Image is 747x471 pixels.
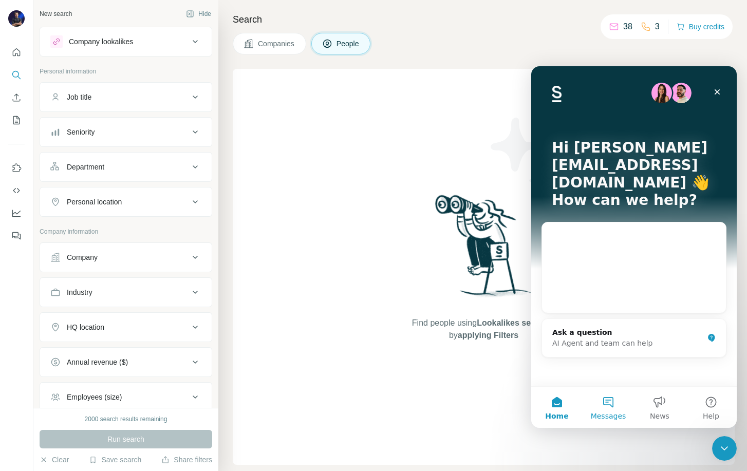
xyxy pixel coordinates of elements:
button: Job title [40,85,212,109]
button: Hide [179,6,218,22]
button: Dashboard [8,204,25,222]
button: Company lookalikes [40,29,212,54]
div: Annual revenue ($) [67,357,128,367]
button: Use Surfe API [8,181,25,200]
div: Job title [67,92,91,102]
button: Employees (size) [40,385,212,409]
button: Enrich CSV [8,88,25,107]
button: Share filters [161,455,212,465]
div: Department [67,162,104,172]
div: Personal location [67,197,122,207]
p: 3 [655,21,660,33]
p: Company information [40,227,212,236]
div: 2000 search results remaining [85,415,167,424]
span: applying Filters [458,331,518,340]
button: Industry [40,280,212,305]
button: HQ location [40,315,212,340]
div: Company [67,252,98,262]
span: Lookalikes search [477,318,548,327]
img: Surfe Illustration - Stars [484,110,576,202]
button: Use Surfe on LinkedIn [8,159,25,177]
div: New search [40,9,72,18]
button: Seniority [40,120,212,144]
button: Personal location [40,190,212,214]
span: Companies [258,39,295,49]
p: Personal information [40,67,212,76]
div: HQ location [67,322,104,332]
div: Seniority [67,127,95,137]
img: Surfe Illustration - Woman searching with binoculars [431,192,537,307]
div: Industry [67,287,92,297]
div: Company lookalikes [69,36,133,47]
h4: Search [233,12,735,27]
p: 38 [623,21,632,33]
span: Find people using or by [401,317,566,342]
button: Quick start [8,43,25,62]
iframe: Intercom live chat [712,436,737,461]
button: Clear [40,455,69,465]
button: Buy credits [677,20,724,34]
button: My lists [8,111,25,129]
div: Employees (size) [67,392,122,402]
button: Save search [89,455,141,465]
button: Department [40,155,212,179]
button: Annual revenue ($) [40,350,212,374]
button: Search [8,66,25,84]
button: Company [40,245,212,270]
iframe: Intercom live chat [531,66,737,428]
button: Feedback [8,227,25,245]
img: Avatar [8,10,25,27]
span: People [337,39,360,49]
